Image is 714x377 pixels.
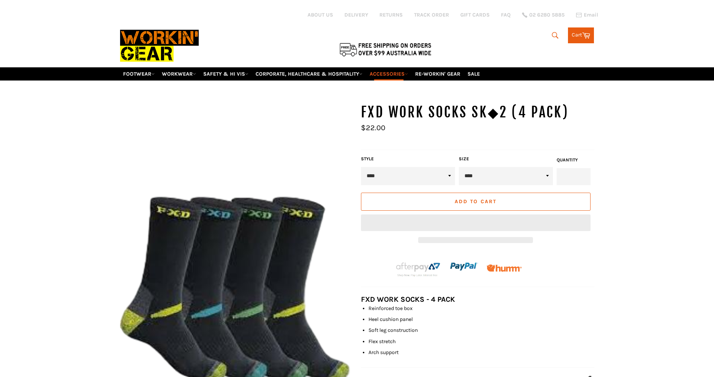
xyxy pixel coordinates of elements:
img: Afterpay-Logo-on-dark-bg_large.png [395,261,441,277]
span: Add to Cart [455,198,496,205]
li: Soft leg construction [368,327,594,334]
img: paypal.png [450,252,478,280]
a: FAQ [501,11,511,18]
a: SALE [464,67,483,81]
li: Heel cushion panel [368,316,594,323]
li: Arch support [368,349,594,356]
label: Style [361,156,455,162]
a: Email [576,12,598,18]
a: FOOTWEAR [120,67,158,81]
span: 02 6280 5885 [529,12,565,18]
img: Workin Gear leaders in Workwear, Safety Boots, PPE, Uniforms. Australia's No.1 in Workwear [120,24,199,67]
a: ACCESSORIES [367,67,411,81]
a: CORPORATE, HEALTHCARE & HOSPITALITY [253,67,365,81]
button: Add to Cart [361,193,591,211]
span: $22.00 [361,123,385,132]
strong: FXD WORK SOCKS - 4 PACK [361,295,455,304]
a: RETURNS [379,11,403,18]
label: Size [459,156,553,162]
a: SAFETY & HI VIS [200,67,251,81]
a: DELIVERY [344,11,368,18]
a: Cart [568,27,594,43]
li: Flex stretch [368,338,594,345]
label: Quantity [557,157,591,163]
a: TRACK ORDER [414,11,449,18]
img: Flat $9.95 shipping Australia wide [338,41,432,57]
li: Reinforced toe box [368,305,594,312]
img: Humm_core_logo_RGB-01_300x60px_small_195d8312-4386-4de7-b182-0ef9b6303a37.png [487,265,522,272]
a: RE-WORKIN' GEAR [412,67,463,81]
a: GIFT CARDS [460,11,490,18]
h1: FXD WORK SOCKS SK◆2 (4 Pack) [361,103,594,122]
a: WORKWEAR [159,67,199,81]
a: ABOUT US [308,11,333,18]
a: 02 6280 5885 [522,12,565,18]
span: Email [584,12,598,18]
